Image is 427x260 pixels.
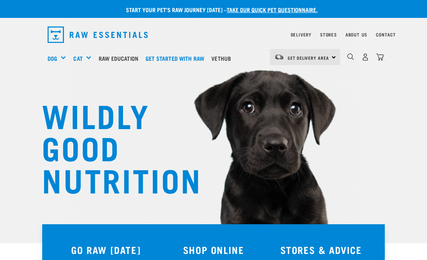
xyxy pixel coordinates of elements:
a: Get started with Raw [144,44,210,73]
a: take our quick pet questionnaire. [227,8,318,11]
a: Delivery [291,33,311,36]
a: Stores [320,33,337,36]
h1: WILDLY GOOD NUTRITION [42,98,185,195]
a: Contact [376,33,396,36]
img: Raw Essentials Logo [48,26,148,43]
img: user.png [362,53,369,61]
img: home-icon-1@2x.png [347,53,354,60]
h3: SHOP ONLINE [164,244,263,255]
h3: STORES & ADVICE [271,244,370,255]
a: Cat [73,54,82,63]
img: van-moving.png [274,54,284,60]
nav: dropdown navigation [42,24,385,46]
img: home-icon@2x.png [376,53,384,61]
a: Vethub [210,44,236,73]
span: Set Delivery Area [288,57,329,59]
a: About Us [345,33,367,36]
a: Dog [48,54,57,63]
h3: GO RAW [DATE] [57,244,156,255]
a: Raw Education [97,44,144,73]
